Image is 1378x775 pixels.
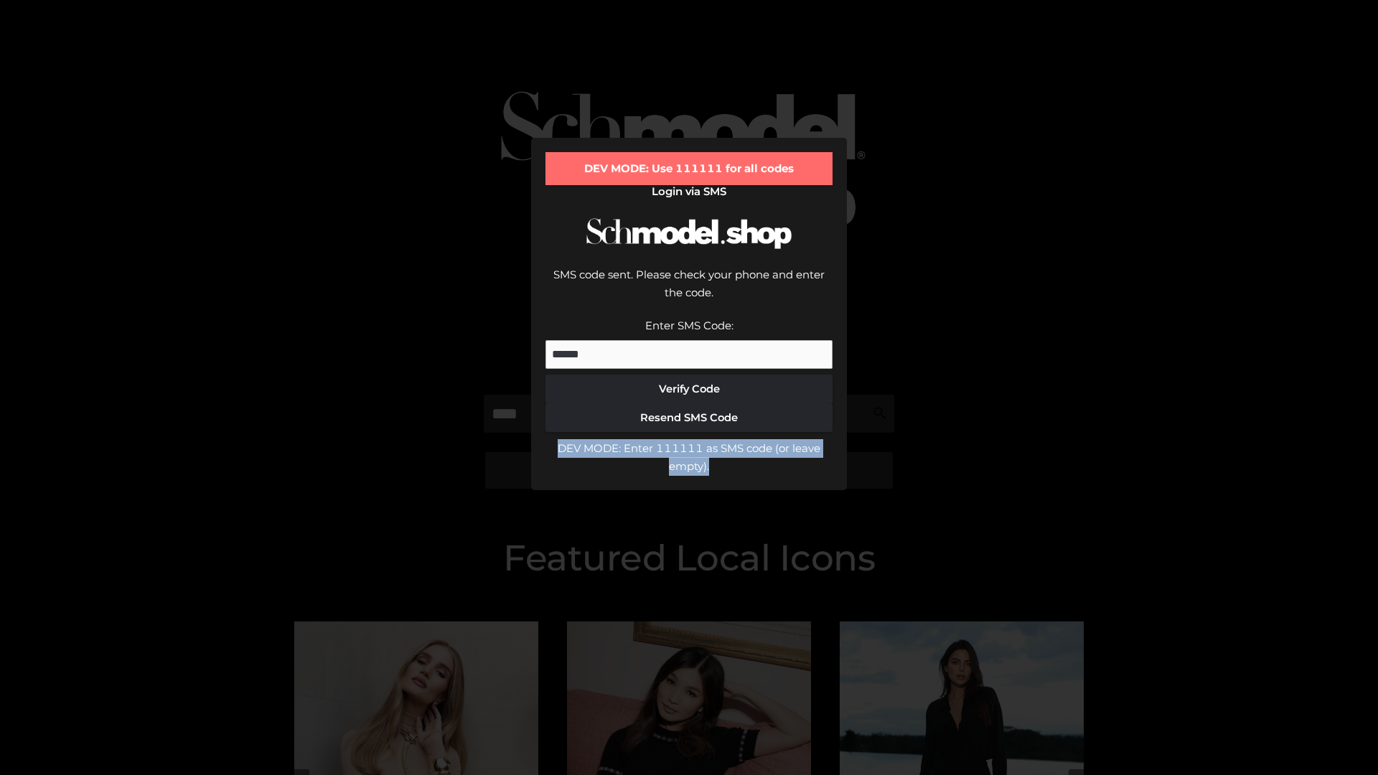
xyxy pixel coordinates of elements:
div: DEV MODE: Use 111111 for all codes [545,152,833,185]
button: Verify Code [545,375,833,403]
div: DEV MODE: Enter 111111 as SMS code (or leave empty). [545,439,833,476]
div: SMS code sent. Please check your phone and enter the code. [545,266,833,316]
h2: Login via SMS [545,185,833,198]
img: Schmodel Logo [581,205,797,262]
label: Enter SMS Code: [645,319,733,332]
button: Resend SMS Code [545,403,833,432]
